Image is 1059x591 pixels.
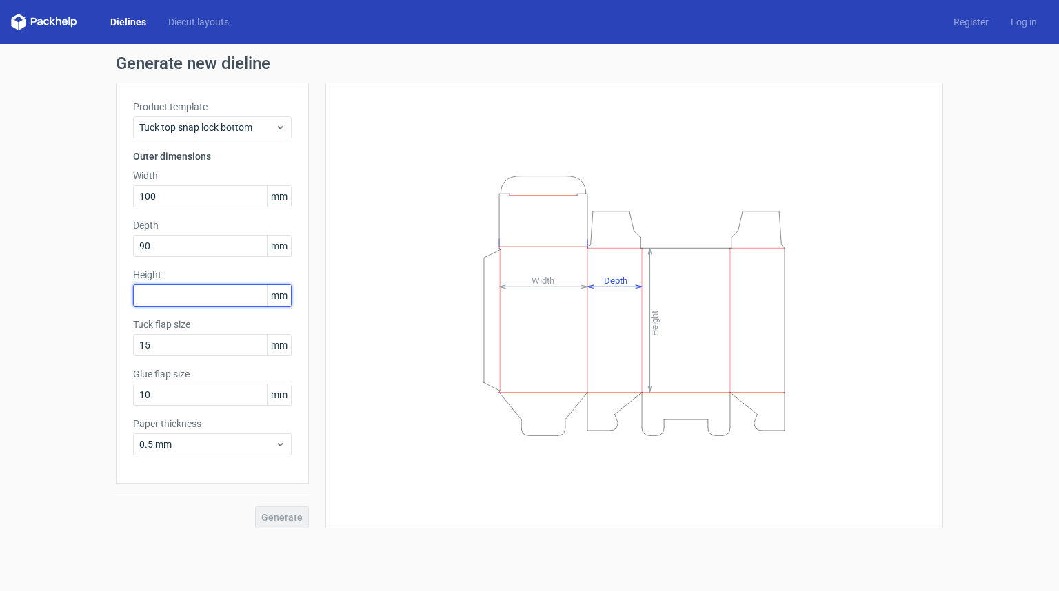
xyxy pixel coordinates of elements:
[139,121,275,134] span: Tuck top snap lock bottom
[99,15,157,29] a: Dielines
[649,310,660,335] tspan: Height
[532,275,554,285] tspan: Width
[133,149,292,163] h3: Outer dimensions
[116,55,943,72] h1: Generate new dieline
[133,268,292,282] label: Height
[133,318,292,331] label: Tuck flap size
[133,367,292,381] label: Glue flap size
[133,100,292,114] label: Product template
[133,218,292,232] label: Depth
[267,285,291,306] span: mm
[267,384,291,405] span: mm
[267,335,291,355] span: mm
[157,15,240,29] a: Diecut layouts
[139,437,275,451] span: 0.5 mm
[267,186,291,207] span: mm
[942,15,1000,29] a: Register
[1000,15,1048,29] a: Log in
[133,417,292,431] label: Paper thickness
[133,169,292,183] label: Width
[604,275,627,285] tspan: Depth
[267,236,291,256] span: mm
